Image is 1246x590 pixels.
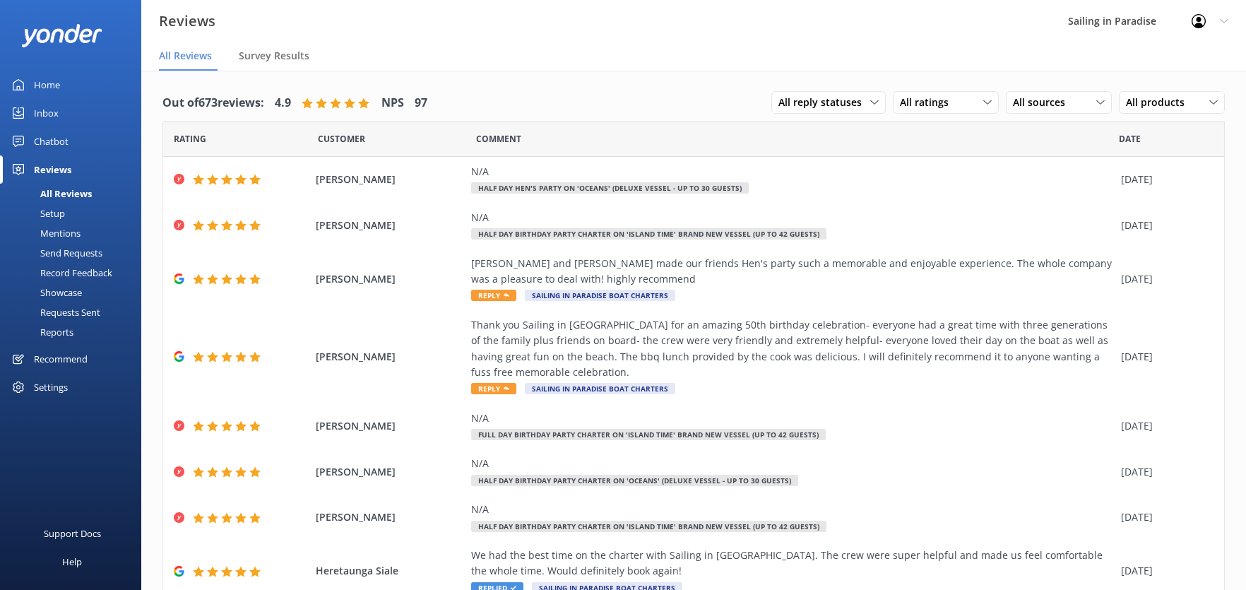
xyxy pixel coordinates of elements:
[1121,172,1206,187] div: [DATE]
[471,210,1114,225] div: N/A
[316,509,465,525] span: [PERSON_NAME]
[1121,271,1206,287] div: [DATE]
[1119,132,1141,146] span: Date
[316,349,465,365] span: [PERSON_NAME]
[174,132,206,146] span: Date
[8,322,73,342] div: Reports
[471,456,1114,471] div: N/A
[21,24,102,47] img: yonder-white-logo.png
[8,243,141,263] a: Send Requests
[34,99,59,127] div: Inbox
[239,49,309,63] span: Survey Results
[8,302,141,322] a: Requests Sent
[162,94,264,112] h4: Out of 673 reviews:
[471,383,516,394] span: Reply
[316,563,465,579] span: Heretaunga Siale
[316,464,465,480] span: [PERSON_NAME]
[8,243,102,263] div: Send Requests
[471,411,1114,426] div: N/A
[8,283,141,302] a: Showcase
[471,475,798,486] span: Half Day Birthday Party Charter on 'Oceans' (DELUXE vessel - up to 30 guests)
[471,290,516,301] span: Reply
[62,548,82,576] div: Help
[8,302,100,322] div: Requests Sent
[1121,349,1206,365] div: [DATE]
[1121,464,1206,480] div: [DATE]
[318,132,365,146] span: Date
[471,429,826,440] span: Full Day Birthday Party Charter on 'Island Time' BRAND NEW VESSEL (up to 42 guests)
[159,10,215,33] h3: Reviews
[8,223,141,243] a: Mentions
[1013,95,1074,110] span: All sources
[8,223,81,243] div: Mentions
[159,49,212,63] span: All Reviews
[1121,218,1206,233] div: [DATE]
[471,521,826,532] span: Half Day Birthday Party Charter on 'Island Time' BRAND NEW VESSEL (up to 42 guests)
[34,345,88,373] div: Recommend
[1121,418,1206,434] div: [DATE]
[34,373,68,401] div: Settings
[8,322,141,342] a: Reports
[471,548,1114,579] div: We had the best time on the charter with Sailing in [GEOGRAPHIC_DATA]. The crew were super helpfu...
[471,228,826,240] span: Half Day Birthday Party Charter on 'Island Time' BRAND NEW VESSEL (up to 42 guests)
[316,271,465,287] span: [PERSON_NAME]
[34,155,71,184] div: Reviews
[471,256,1114,288] div: [PERSON_NAME] and [PERSON_NAME] made our friends Hen's party such a memorable and enjoyable exper...
[525,383,675,394] span: Sailing In Paradise Boat Charters
[1121,509,1206,525] div: [DATE]
[8,184,92,203] div: All Reviews
[316,172,465,187] span: [PERSON_NAME]
[415,94,427,112] h4: 97
[34,71,60,99] div: Home
[1121,563,1206,579] div: [DATE]
[8,263,112,283] div: Record Feedback
[8,283,82,302] div: Showcase
[8,184,141,203] a: All Reviews
[316,418,465,434] span: [PERSON_NAME]
[525,290,675,301] span: Sailing In Paradise Boat Charters
[34,127,69,155] div: Chatbot
[900,95,957,110] span: All ratings
[471,164,1114,179] div: N/A
[476,132,521,146] span: Question
[8,203,65,223] div: Setup
[1126,95,1193,110] span: All products
[44,519,101,548] div: Support Docs
[8,203,141,223] a: Setup
[381,94,404,112] h4: NPS
[275,94,291,112] h4: 4.9
[316,218,465,233] span: [PERSON_NAME]
[471,182,749,194] span: Half Day Hen's Party on 'Oceans' (DELUXE vessel - up to 30 guests)
[471,502,1114,517] div: N/A
[471,317,1114,381] div: Thank you Sailing in [GEOGRAPHIC_DATA] for an amazing 50th birthday celebration- everyone had a g...
[8,263,141,283] a: Record Feedback
[778,95,870,110] span: All reply statuses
